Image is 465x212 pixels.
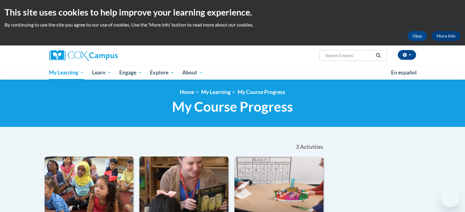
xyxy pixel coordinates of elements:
span: My Learning [49,69,84,76]
span: Learn [92,69,111,76]
span: Engage [119,69,142,76]
a: About [178,66,207,80]
iframe: Button to launch messaging window [441,188,460,207]
span: About [182,69,203,76]
button: Okay [408,31,427,41]
span: En español [391,69,417,76]
img: Cox Campus [49,50,118,61]
a: Explore [146,66,178,80]
a: Engage [115,66,146,80]
button: Account Settings [398,50,416,60]
a: Learn [88,66,115,80]
span: My Course Progress [172,99,293,115]
a: My Course Progress [238,89,285,95]
button: Search [374,52,383,59]
p: By continuing to use the site you agree to our use of cookies. Use the ‘More info’ button to read... [5,21,460,28]
span: Explore [150,69,174,76]
a: Cox Campus [49,50,165,61]
a: Home [180,89,194,95]
input: Search Courses [325,52,374,59]
span: Activities [300,144,323,150]
a: My Learning [201,89,231,95]
h2: This site uses cookies to help improve your learning experience. [5,6,460,18]
span: 3 [296,144,299,150]
a: More Info [432,31,460,41]
a: En español [387,66,421,79]
a: My Learning [45,66,88,80]
div: Main menu [40,66,425,80]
